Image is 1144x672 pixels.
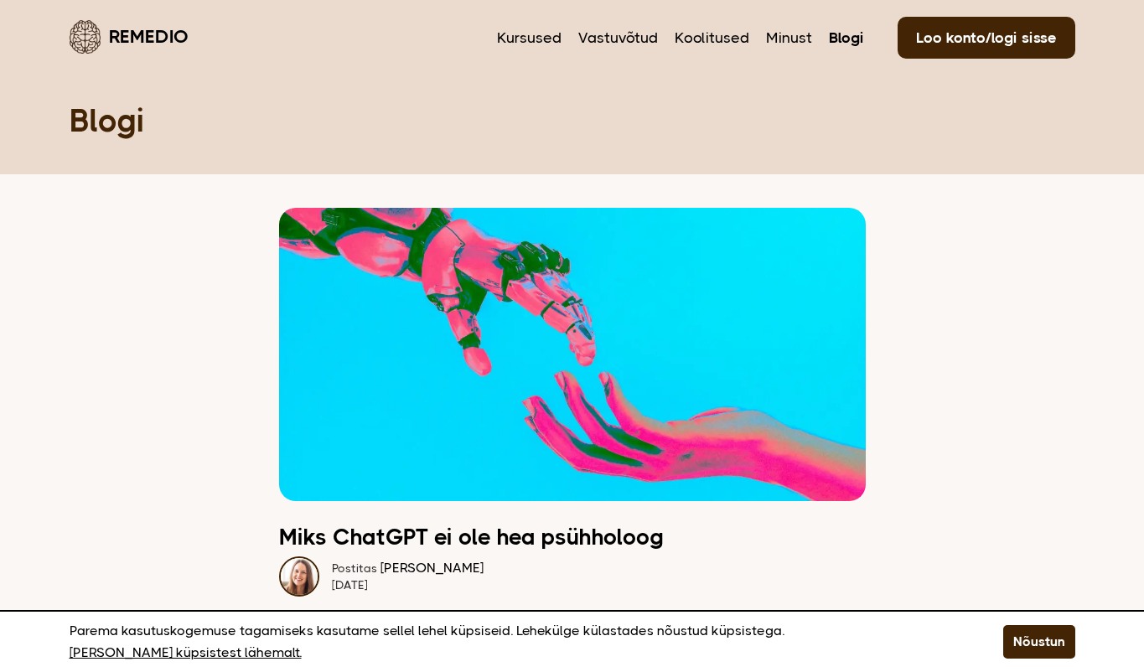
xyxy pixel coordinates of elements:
img: Dagmar naeratamas [279,556,319,597]
p: Parema kasutuskogemuse tagamiseks kasutame sellel lehel küpsiseid. Lehekülge külastades nõustud k... [70,620,961,664]
div: [DATE] [332,576,484,593]
button: Nõustun [1003,625,1075,659]
a: Blogi [829,27,864,49]
a: Remedio [70,17,189,56]
a: Vastuvõtud [578,27,658,49]
a: Minust [766,27,812,49]
a: Kursused [497,27,562,49]
div: [PERSON_NAME] [332,560,484,576]
a: [PERSON_NAME] küpsistest lähemalt. [70,642,302,664]
img: Remedio logo [70,20,101,54]
a: Loo konto/logi sisse [898,17,1075,59]
a: Koolitused [675,27,749,49]
h2: Miks ChatGPT ei ole hea psühholoog [279,526,866,548]
img: Inimese ja roboti käsi kokku puutumas [279,208,866,501]
h1: Blogi [70,101,1075,141]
